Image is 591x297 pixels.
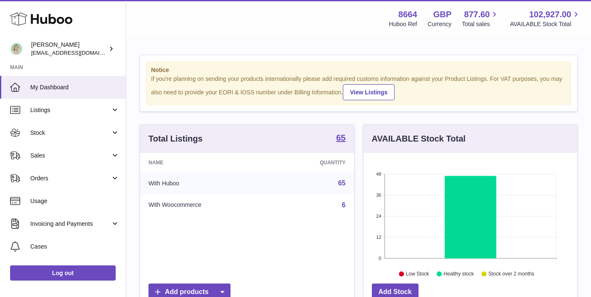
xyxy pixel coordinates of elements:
strong: 8664 [398,9,417,20]
td: With Huboo [140,172,273,194]
text: 36 [376,193,381,198]
a: Log out [10,265,116,281]
span: AVAILABLE Stock Total [510,20,581,28]
strong: GBP [433,9,451,20]
a: 65 [338,179,346,187]
span: Listings [30,106,111,114]
text: Healthy stock [443,271,474,277]
a: 6 [342,201,346,209]
span: Usage [30,197,119,205]
h3: AVAILABLE Stock Total [372,133,466,144]
text: Low Stock [405,271,429,277]
a: 102,927.00 AVAILABLE Stock Total [510,9,581,28]
strong: Notice [151,66,566,74]
div: Currency [428,20,452,28]
td: With Woocommerce [140,194,273,216]
span: Stock [30,129,111,137]
text: 12 [376,235,381,240]
text: 24 [376,214,381,219]
span: Orders [30,174,111,182]
div: [PERSON_NAME] [31,41,107,57]
a: 65 [336,134,345,144]
span: My Dashboard [30,83,119,91]
span: Invoicing and Payments [30,220,111,228]
text: 48 [376,171,381,177]
div: If you're planning on sending your products internationally please add required customs informati... [151,75,566,100]
th: Name [140,153,273,172]
a: View Listings [343,84,395,100]
a: 877.60 Total sales [462,9,499,28]
text: 0 [379,256,381,261]
span: Total sales [462,20,499,28]
img: hello@thefacialcuppingexpert.com [10,43,23,55]
text: Stock over 2 months [488,271,534,277]
h3: Total Listings [148,133,203,144]
span: 877.60 [464,9,490,20]
th: Quantity [273,153,354,172]
strong: 65 [336,134,345,142]
span: Sales [30,152,111,160]
span: 102,927.00 [529,9,571,20]
span: [EMAIL_ADDRESS][DOMAIN_NAME] [31,49,124,56]
span: Cases [30,243,119,251]
div: Huboo Ref [389,20,417,28]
